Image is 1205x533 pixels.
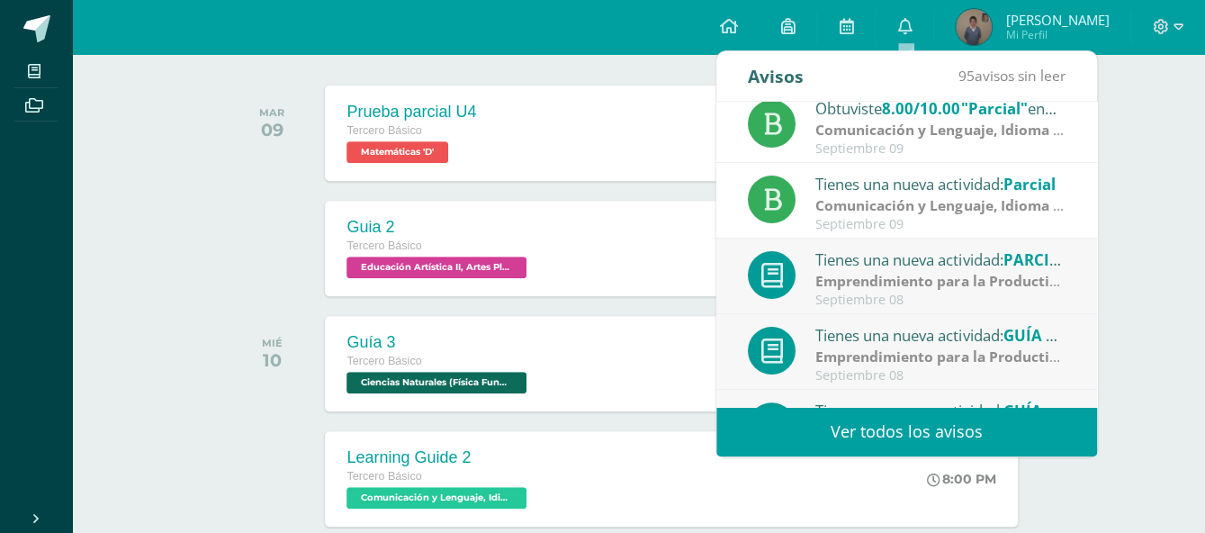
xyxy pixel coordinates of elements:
[815,248,1066,271] div: Tienes una nueva actividad:
[716,407,1097,456] a: Ver todos los avisos
[748,51,804,101] div: Avisos
[1003,249,1152,270] span: PARCIAL IV UNIDAD
[815,96,1066,120] div: Obtuviste en
[815,195,1066,216] div: | Parcial
[815,368,1066,384] div: Septiembre 08
[346,487,526,509] span: Comunicación y Lenguaje, Idioma Extranjero Inglés 'D'
[346,124,421,137] span: Tercero Básico
[815,347,1087,366] strong: Emprendimiento para la Productividad
[1003,174,1055,194] span: Parcial
[346,141,448,163] span: Matemáticas 'D'
[815,347,1066,367] div: | Zona
[259,119,284,140] div: 09
[346,239,421,252] span: Tercero Básico
[1005,11,1109,29] span: [PERSON_NAME]
[815,141,1066,157] div: Septiembre 09
[815,293,1066,308] div: Septiembre 08
[958,66,975,86] span: 95
[815,271,1066,292] div: | Parcial
[346,372,526,393] span: Ciencias Naturales (Física Fundamental) 'D'
[815,217,1066,232] div: Septiembre 09
[346,355,421,367] span: Tercero Básico
[262,349,283,371] div: 10
[346,448,531,467] div: Learning Guide 2
[815,172,1066,195] div: Tienes una nueva actividad:
[815,323,1066,347] div: Tienes una nueva actividad:
[259,106,284,119] div: MAR
[346,470,421,483] span: Tercero Básico
[815,120,1107,140] strong: Comunicación y Lenguaje, Idioma Español
[346,257,526,278] span: Educación Artística II, Artes Plásticas 'D'
[346,103,476,122] div: Prueba parcial U4
[956,9,992,45] img: 098cafaf3700ca7f8303d9d5b338d3b5.png
[1003,325,1083,346] span: GUÍA NO.4
[346,333,531,352] div: Guía 3
[815,271,1087,291] strong: Emprendimiento para la Productividad
[1003,401,1083,421] span: GUÍA NO.3
[346,218,531,237] div: Guia 2
[815,399,1066,422] div: Tienes una nueva actividad:
[815,120,1066,140] div: | Parcial
[882,98,960,119] span: 8.00/10.00
[960,98,1027,119] span: "Parcial"
[1005,27,1109,42] span: Mi Perfil
[815,195,1107,215] strong: Comunicación y Lenguaje, Idioma Español
[927,471,996,487] div: 8:00 PM
[958,66,1066,86] span: avisos sin leer
[262,337,283,349] div: MIÉ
